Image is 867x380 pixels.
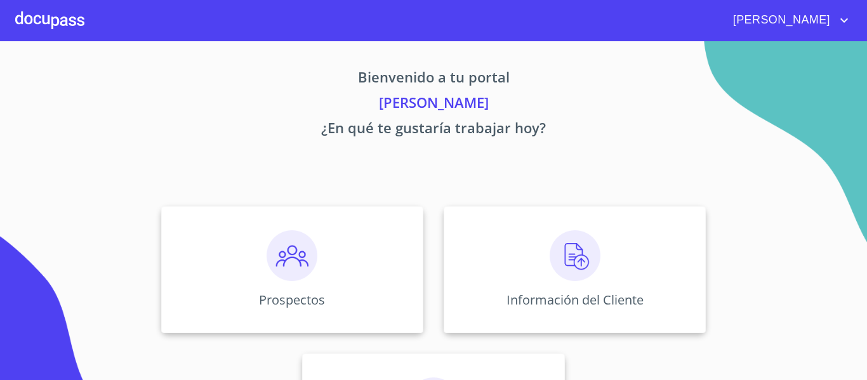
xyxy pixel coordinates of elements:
[724,10,852,30] button: account of current user
[43,92,824,117] p: [PERSON_NAME]
[550,230,600,281] img: carga.png
[259,291,325,308] p: Prospectos
[506,291,644,308] p: Información del Cliente
[43,117,824,143] p: ¿En qué te gustaría trabajar hoy?
[43,67,824,92] p: Bienvenido a tu portal
[724,10,837,30] span: [PERSON_NAME]
[267,230,317,281] img: prospectos.png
